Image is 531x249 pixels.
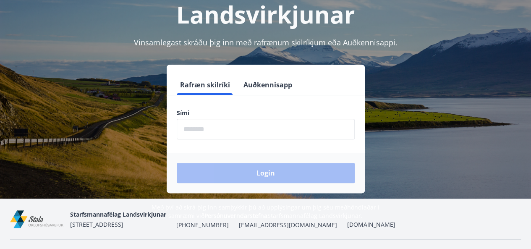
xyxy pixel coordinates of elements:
[152,203,379,220] span: Með því að skrá þig inn samþykkir þú að upplýsingar um þig séu meðhöndlaðar í samræmi við Starfsm...
[240,75,296,95] button: Auðkennisapp
[10,210,63,228] img: mEl60ZlWq2dfEsT9wIdje1duLb4bJloCzzh6OZwP.png
[176,221,228,229] span: [PHONE_NUMBER]
[70,220,123,228] span: [STREET_ADDRESS]
[177,75,233,95] button: Rafræn skilríki
[134,37,398,47] span: Vinsamlegast skráðu þig inn með rafrænum skilríkjum eða Auðkennisappi.
[177,109,355,117] label: Sími
[238,221,337,229] span: [EMAIL_ADDRESS][DOMAIN_NAME]
[347,220,395,228] a: [DOMAIN_NAME]
[70,210,166,218] span: Starfsmannafélag Landsvirkjunar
